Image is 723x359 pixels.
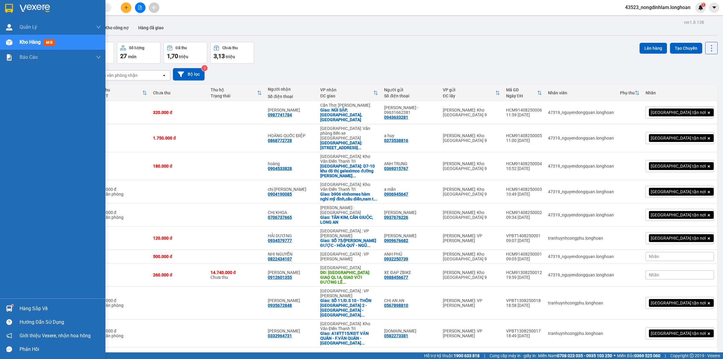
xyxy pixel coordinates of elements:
div: 18:49 [DATE] [506,333,542,338]
span: ... [343,280,346,285]
div: HCM91408250005 [506,133,542,138]
div: 0912601355 [268,275,292,280]
div: 500.000 đ [153,254,205,259]
div: 300.000 đ [97,210,147,215]
span: Miền Nam [538,352,612,359]
th: Toggle SortBy [503,85,545,101]
span: Quản Lý [20,23,37,31]
th: Toggle SortBy [617,85,643,101]
div: VPBT1308250018 [506,298,542,303]
div: Giao: TÂN KIM, CẦN GIUỘC, LONG AN [320,215,378,225]
div: 47319_nguyendongquan.longhoan [548,254,614,259]
button: Kho công nợ [100,20,133,35]
div: 47319_nguyendongquan.longhoan [548,213,614,217]
div: ANH HÙNG [268,298,314,303]
div: 0937676226 [384,215,408,220]
div: 0932250739 [384,257,408,261]
div: [PERSON_NAME]: Kho [GEOGRAPHIC_DATA] 9 [443,252,500,261]
div: 10:52 [DATE] [506,166,542,171]
div: [PERSON_NAME]: Kho [GEOGRAPHIC_DATA] 9 [443,133,500,143]
div: [GEOGRAPHIC_DATA]: Kho Văn Điển Thanh Trì [320,182,378,192]
span: triệu [179,54,188,59]
div: [GEOGRAPHIC_DATA] : VP [PERSON_NAME] [320,252,378,261]
span: [GEOGRAPHIC_DATA] tận nơi [651,163,706,169]
div: Thu hộ [211,87,257,92]
div: HCM91408250006 [506,108,542,112]
div: 0822434107 [268,257,292,261]
div: [PERSON_NAME]: Kho [GEOGRAPHIC_DATA] 9 [443,108,500,117]
span: down [96,25,101,30]
div: 47319_nguyendongquan.longhoan [548,164,614,168]
div: 320.000 đ [153,110,205,115]
div: 10:49 [DATE] [506,192,542,197]
div: tranhuynhcongphu.longhoan [548,301,614,305]
button: Chưa thu3,13 triệu [210,42,254,64]
div: 0909676682 [384,238,408,243]
div: Nhân viên [548,90,614,95]
strong: 1900 633 818 [454,353,480,358]
span: mới [44,39,55,46]
span: [GEOGRAPHIC_DATA] tận nơi [651,189,706,194]
div: Phụ thu [620,90,635,95]
img: warehouse-icon [6,39,12,46]
div: [PERSON_NAME]: VP [PERSON_NAME] [443,233,500,243]
div: 120.000 đ [153,236,205,241]
div: 09:34 [DATE] [506,215,542,220]
span: [GEOGRAPHIC_DATA] tận nơi [651,331,706,336]
div: XE ĐẠP ZBIKE [384,270,437,275]
div: 0943633281 [384,115,408,120]
div: HẢI DƯƠNG [268,233,314,238]
span: question-circle [6,319,12,325]
img: icon-new-feature [698,5,703,10]
div: Số lượng [129,46,144,50]
span: 1 [702,3,704,7]
div: Chưa thu [222,46,238,50]
div: ver 1.8.138 [684,19,704,26]
div: 0988456677 [384,275,408,280]
button: Đã thu1,70 triệu [164,42,207,64]
th: Toggle SortBy [440,85,503,101]
div: [PERSON_NAME]: Kho [GEOGRAPHIC_DATA] 9 [443,210,500,220]
span: aim [152,5,156,10]
span: caret-down [712,5,717,10]
div: Ngày ĐH [506,93,537,98]
span: Báo cáo [20,53,38,61]
span: ... [361,313,365,317]
span: Nhãn [649,254,659,259]
img: warehouse-icon [6,24,12,30]
div: HTTT [97,93,142,98]
span: 3,13 [214,52,225,60]
div: 47319_nguyendongquan.longhoan [548,110,614,115]
div: 0373538816 [384,138,408,143]
div: Đã thu [176,46,187,50]
div: [GEOGRAPHIC_DATA] [320,265,378,270]
div: HCM91408250004 [506,161,542,166]
div: [PERSON_NAME]: Kho [GEOGRAPHIC_DATA] 9 [443,270,500,280]
div: NGUYỄN VĂN QUYẾT [384,233,437,238]
sup: 1 [11,304,13,306]
div: VPBT1408250001 [506,233,542,238]
div: HCM91408250003 [506,187,542,192]
div: 350.000 đ [97,187,147,192]
div: 0567898810 [384,303,408,308]
img: warehouse-icon [6,305,12,312]
div: ĐC lấy [443,93,495,98]
div: 19:59 [DATE] [506,275,542,280]
div: HCM91408250001 [506,252,542,257]
div: LÊ HỒNG TIẾN [268,270,314,275]
div: tranhuynhcongphu.longhoan [548,236,614,241]
div: 0706737665 [268,215,292,220]
div: [GEOGRAPHIC_DATA] : VP [PERSON_NAME] [320,228,378,238]
div: Tại văn phòng [97,303,147,308]
div: Giao: TỔ DÂN PHỐ 1, PHƯỜNG THIÊN HƯƠNG, TP HẢI PHÒNG [320,140,378,150]
div: NGỌC THANH [268,108,314,112]
div: 0582273381 [384,333,408,338]
div: 47319_nguyendongquan.longhoan [548,272,614,277]
button: plus [121,2,131,13]
div: 18:58 [DATE] [506,303,542,308]
div: VP nhận [320,87,374,92]
div: Giao: b906 vinhomes hàm nghi mỹ đình,cầu diễn,nam từ liêm,hà nội [320,192,378,201]
div: Tại văn phòng [97,333,147,338]
div: 14.740.000 đ [211,270,262,275]
span: triệu [226,54,235,59]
